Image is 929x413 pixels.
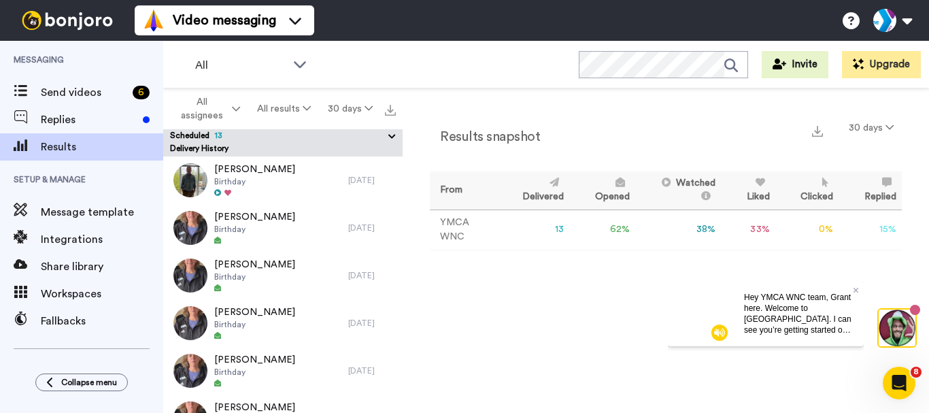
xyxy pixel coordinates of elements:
span: [PERSON_NAME] [214,210,295,224]
img: e0a539f1-1151-404e-93e1-7d996fb1d4ea-thumb.jpg [173,211,207,245]
div: 6 [133,86,150,99]
td: 38 % [635,210,721,250]
th: From [430,171,496,210]
span: Birthday [214,224,295,235]
span: All [195,57,286,73]
a: [PERSON_NAME]Birthday[DATE] [163,299,403,347]
button: Export a summary of each team member’s results that match this filter now. [808,120,827,140]
a: [PERSON_NAME]Birthday[DATE] [163,204,403,252]
img: vm-color.svg [143,10,165,31]
div: [DATE] [348,365,396,376]
span: Workspaces [41,286,163,302]
span: Collapse menu [61,377,117,388]
a: [PERSON_NAME]Birthday[DATE] [163,156,403,204]
span: Video messaging [173,11,276,30]
div: [DATE] [348,222,396,233]
th: Clicked [775,171,839,210]
button: Collapse menu [35,374,128,391]
span: Birthday [214,367,295,378]
a: [PERSON_NAME]Birthday[DATE] [163,252,403,299]
img: bj-logo-header-white.svg [16,11,118,30]
button: Upgrade [842,51,921,78]
button: All results [249,97,320,121]
span: Birthday [214,176,295,187]
span: [PERSON_NAME] [214,305,295,319]
button: 30 days [841,116,902,140]
img: 9537b1f7-28b0-4d8c-b9aa-cc6443e18920-thumb.jpg [173,306,207,340]
span: [PERSON_NAME] [214,163,295,176]
span: Fallbacks [41,313,163,329]
img: d605a53d-1f41-4117-8df5-455029abccd8-thumb.jpg [173,163,207,197]
th: Replied [839,171,902,210]
th: Delivered [496,171,569,210]
span: Integrations [41,231,163,248]
h2: Results snapshot [430,129,540,144]
div: [DATE] [348,175,396,186]
button: 30 days [319,97,381,121]
span: All assignees [174,95,229,122]
td: 62 % [569,210,635,250]
img: 922c11dd-9f8c-4a6b-8947-c2d68f2ed8a3-thumb.jpg [173,259,207,293]
button: Invite [762,51,828,78]
span: Hey YMCA WNC team, Grant here. Welcome to [GEOGRAPHIC_DATA]. I can see you’re getting started on ... [76,12,184,141]
span: 13 [209,131,222,139]
img: export.svg [385,105,396,116]
div: Delivery History [163,143,403,156]
span: Birthday [214,319,295,330]
img: mute-white.svg [44,44,60,60]
th: Liked [721,171,775,210]
button: Scheduled13 [170,129,403,144]
span: [PERSON_NAME] [214,258,295,271]
span: Replies [41,112,137,128]
th: Opened [569,171,635,210]
iframe: Intercom live chat [883,367,915,399]
span: Share library [41,259,163,275]
td: 33 % [721,210,775,250]
td: 0 % [775,210,839,250]
img: c96b3b71-8af7-4be6-9c45-41192503ec4d-thumb.jpg [173,354,207,388]
td: 13 [496,210,569,250]
span: Send videos [41,84,127,101]
button: Export all results that match these filters now. [381,99,400,119]
span: Results [41,139,163,155]
span: Message template [41,204,163,220]
img: export.svg [812,126,823,137]
span: Birthday [214,271,295,282]
td: 15 % [839,210,902,250]
a: [PERSON_NAME]Birthday[DATE] [163,347,403,395]
span: 8 [911,367,922,378]
button: All assignees [166,90,249,128]
div: [DATE] [348,270,396,281]
span: Scheduled [170,131,222,139]
th: Watched [635,171,721,210]
span: [PERSON_NAME] [214,353,295,367]
img: 3183ab3e-59ed-45f6-af1c-10226f767056-1659068401.jpg [1,3,38,39]
div: [DATE] [348,318,396,329]
td: YMCA WNC [430,210,496,250]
